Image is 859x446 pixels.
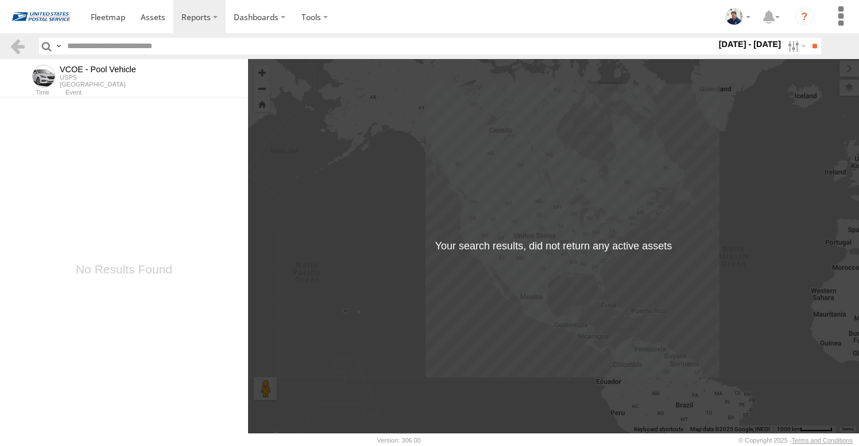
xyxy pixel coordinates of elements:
[54,38,63,54] label: Search Query
[783,38,808,54] label: Search Filter Options
[9,38,26,54] a: Back to previous Page
[9,90,49,96] div: Time
[792,437,853,444] a: Terms and Conditions
[11,2,71,32] img: USPS-logo.png
[717,38,784,50] label: [DATE] - [DATE]
[65,90,248,96] div: Event
[377,437,421,444] div: Version: 306.00
[721,8,754,25] div: Shelby Wright-Maté
[738,437,853,444] div: © Copyright 2025 -
[6,435,59,446] a: Visit our Website
[60,81,136,88] div: [GEOGRAPHIC_DATA]
[60,65,136,74] div: VCOE - Pool Vehicle - View Asset History
[795,7,814,26] i: ?
[60,74,136,81] div: USPS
